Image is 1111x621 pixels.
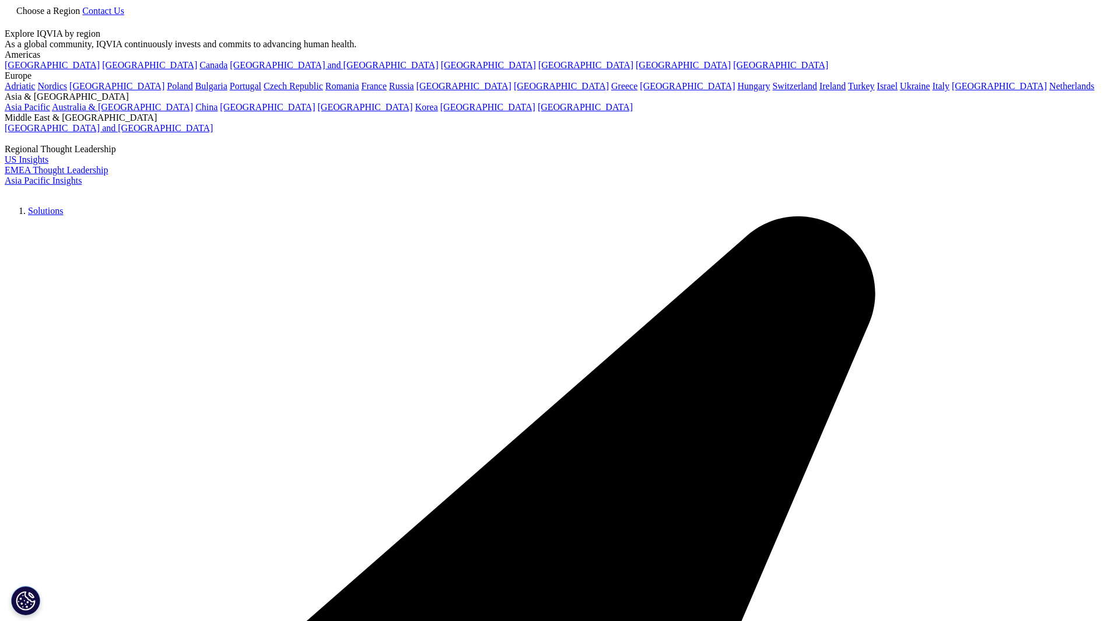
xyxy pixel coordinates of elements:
[37,81,67,91] a: Nordics
[5,60,100,70] a: [GEOGRAPHIC_DATA]
[5,144,1106,155] div: Regional Thought Leadership
[5,29,1106,39] div: Explore IQVIA by region
[5,165,108,175] a: EMEA Thought Leadership
[416,81,511,91] a: [GEOGRAPHIC_DATA]
[538,102,633,112] a: [GEOGRAPHIC_DATA]
[195,81,227,91] a: Bulgaria
[611,81,637,91] a: Greece
[5,92,1106,102] div: Asia & [GEOGRAPHIC_DATA]
[1049,81,1094,91] a: Netherlands
[52,102,193,112] a: Australia & [GEOGRAPHIC_DATA]
[5,71,1106,81] div: Europe
[28,206,63,216] a: Solutions
[5,81,35,91] a: Adriatic
[952,81,1047,91] a: [GEOGRAPHIC_DATA]
[933,81,949,91] a: Italy
[440,102,535,112] a: [GEOGRAPHIC_DATA]
[640,81,735,91] a: [GEOGRAPHIC_DATA]
[819,81,846,91] a: Ireland
[415,102,438,112] a: Korea
[102,60,197,70] a: [GEOGRAPHIC_DATA]
[900,81,930,91] a: Ukraine
[5,39,1106,50] div: As a global community, IQVIA continuously invests and commits to advancing human health.
[848,81,875,91] a: Turkey
[230,60,438,70] a: [GEOGRAPHIC_DATA] and [GEOGRAPHIC_DATA]
[5,102,50,112] a: Asia Pacific
[167,81,192,91] a: Poland
[514,81,609,91] a: [GEOGRAPHIC_DATA]
[5,176,82,185] a: Asia Pacific Insights
[318,102,413,112] a: [GEOGRAPHIC_DATA]
[389,81,414,91] a: Russia
[199,60,227,70] a: Canada
[5,50,1106,60] div: Americas
[441,60,536,70] a: [GEOGRAPHIC_DATA]
[264,81,323,91] a: Czech Republic
[325,81,359,91] a: Romania
[772,81,816,91] a: Switzerland
[636,60,731,70] a: [GEOGRAPHIC_DATA]
[733,60,828,70] a: [GEOGRAPHIC_DATA]
[877,81,898,91] a: Israel
[82,6,124,16] a: Contact Us
[5,123,213,133] a: [GEOGRAPHIC_DATA] and [GEOGRAPHIC_DATA]
[11,586,40,615] button: Cookies Settings
[230,81,261,91] a: Portugal
[220,102,315,112] a: [GEOGRAPHIC_DATA]
[69,81,164,91] a: [GEOGRAPHIC_DATA]
[737,81,770,91] a: Hungary
[16,6,80,16] span: Choose a Region
[5,113,1106,123] div: Middle East & [GEOGRAPHIC_DATA]
[538,60,633,70] a: [GEOGRAPHIC_DATA]
[195,102,218,112] a: China
[5,155,48,164] a: US Insights
[362,81,387,91] a: France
